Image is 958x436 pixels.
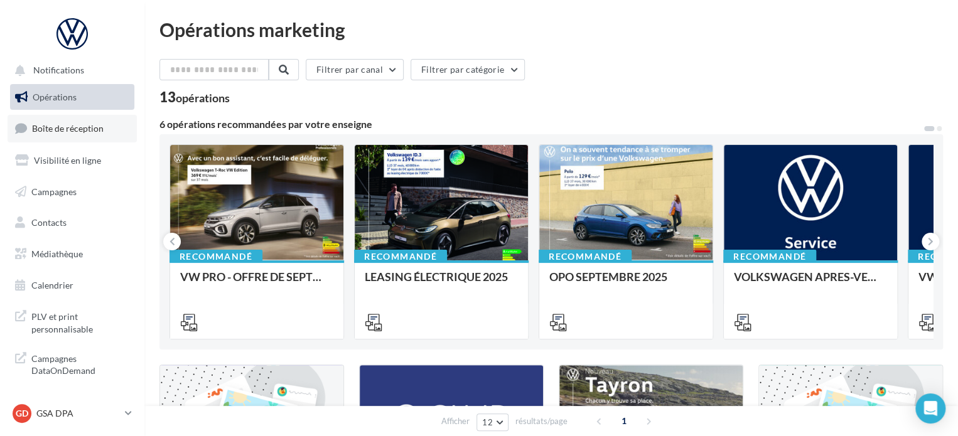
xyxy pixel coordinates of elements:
a: Campagnes [8,179,137,205]
span: 1 [614,411,634,431]
span: Calendrier [31,280,73,290]
a: Médiathèque [8,241,137,267]
div: Recommandé [170,250,262,263]
span: Afficher [441,415,470,427]
div: 6 opérations recommandées par votre enseigne [159,119,923,129]
button: 12 [476,413,509,431]
div: OPO SEPTEMBRE 2025 [549,270,702,295]
span: Notifications [33,65,84,76]
div: VOLKSWAGEN APRES-VENTE [734,270,887,295]
a: Contacts [8,210,137,236]
button: Filtrer par catégorie [411,59,525,80]
span: Campagnes [31,186,77,196]
span: Médiathèque [31,248,83,259]
div: LEASING ÉLECTRIQUE 2025 [365,270,518,295]
div: Open Intercom Messenger [915,393,945,423]
span: GD [16,407,28,420]
span: Campagnes DataOnDemand [31,350,129,377]
a: Campagnes DataOnDemand [8,345,137,382]
span: Visibilité en ligne [34,155,101,166]
span: Contacts [31,217,67,228]
a: Calendrier [8,272,137,299]
span: résultats/page [515,415,568,427]
div: Recommandé [539,250,632,263]
a: GD GSA DPA [10,401,134,425]
span: PLV et print personnalisable [31,308,129,335]
div: Opérations marketing [159,20,943,39]
div: Recommandé [723,250,816,263]
span: Opérations [33,92,77,102]
a: Boîte de réception [8,115,137,142]
span: Boîte de réception [32,123,104,134]
p: GSA DPA [36,407,120,420]
div: VW PRO - OFFRE DE SEPTEMBRE 25 [180,270,333,295]
a: Visibilité en ligne [8,147,137,174]
div: Recommandé [354,250,447,263]
div: 13 [159,90,230,104]
span: 12 [482,417,493,427]
button: Filtrer par canal [306,59,404,80]
div: opérations [176,92,230,104]
a: Opérations [8,84,137,110]
a: PLV et print personnalisable [8,303,137,340]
